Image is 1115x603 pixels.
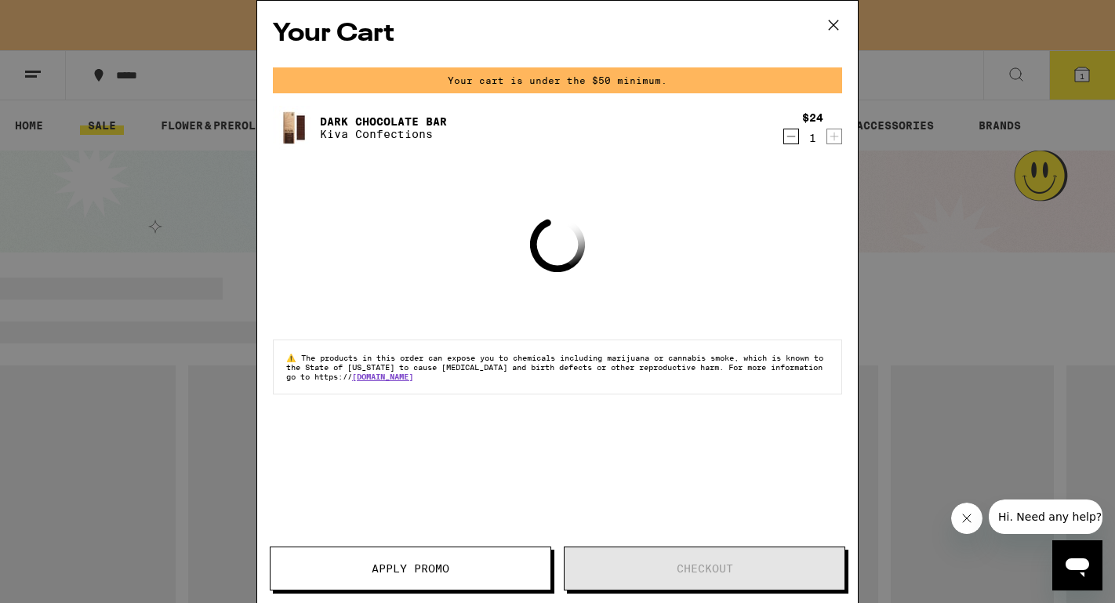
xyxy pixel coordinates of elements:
[352,372,413,381] a: [DOMAIN_NAME]
[320,115,447,128] a: Dark Chocolate Bar
[826,129,842,144] button: Increment
[783,129,799,144] button: Decrement
[273,106,317,150] img: Dark Chocolate Bar
[677,563,733,574] span: Checkout
[286,353,823,381] span: The products in this order can expose you to chemicals including marijuana or cannabis smoke, whi...
[802,132,823,144] div: 1
[951,503,982,534] iframe: Close message
[286,353,301,362] span: ⚠️
[270,547,551,590] button: Apply Promo
[320,128,447,140] p: Kiva Confections
[273,67,842,93] div: Your cart is under the $50 minimum.
[273,16,842,52] h2: Your Cart
[564,547,845,590] button: Checkout
[802,111,823,124] div: $24
[372,563,449,574] span: Apply Promo
[1052,540,1102,590] iframe: Button to launch messaging window
[989,499,1102,534] iframe: Message from company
